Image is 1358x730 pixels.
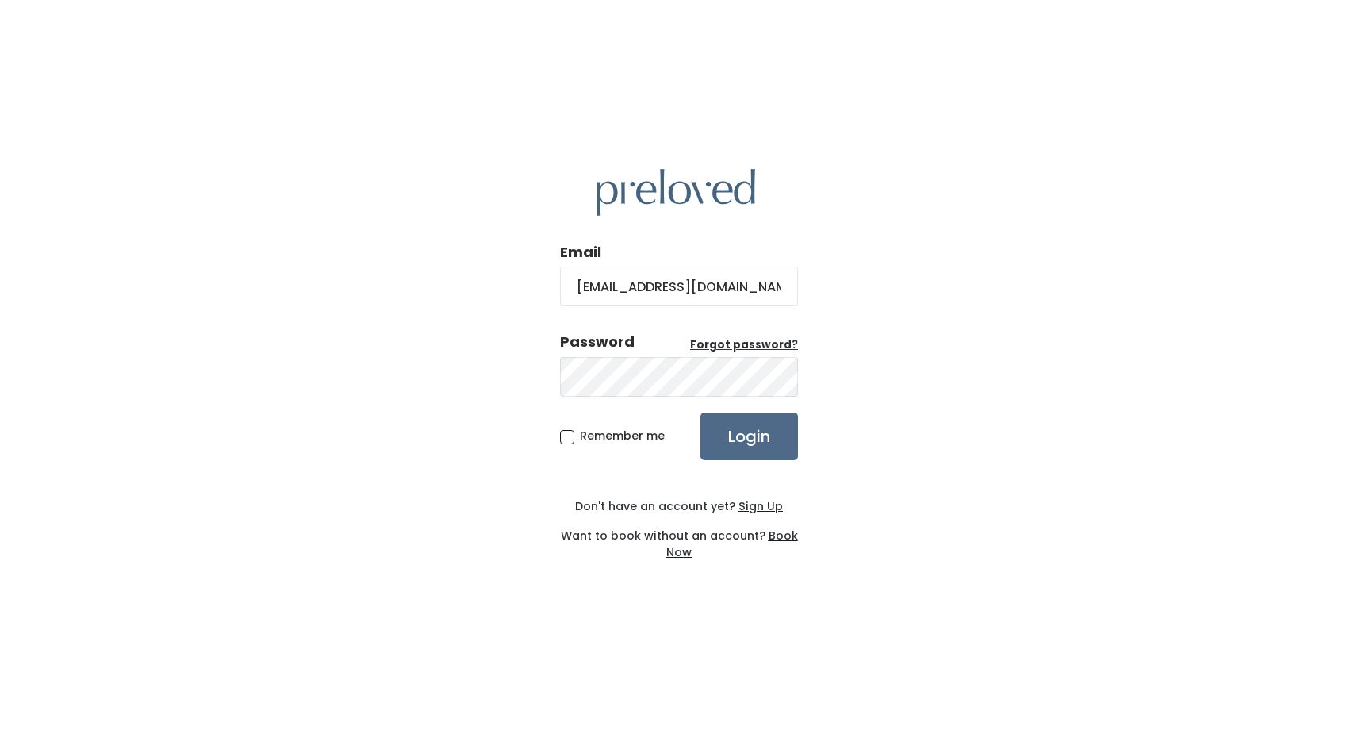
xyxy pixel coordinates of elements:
span: Remember me [580,428,665,444]
u: Forgot password? [690,337,798,352]
label: Email [560,242,601,263]
div: Want to book without an account? [560,515,798,561]
u: Sign Up [738,498,783,514]
a: Book Now [666,528,798,560]
a: Sign Up [735,498,783,514]
div: Don't have an account yet? [560,498,798,515]
input: Login [700,413,798,460]
img: preloved logo [597,169,755,216]
a: Forgot password? [690,337,798,353]
div: Password [560,332,635,352]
